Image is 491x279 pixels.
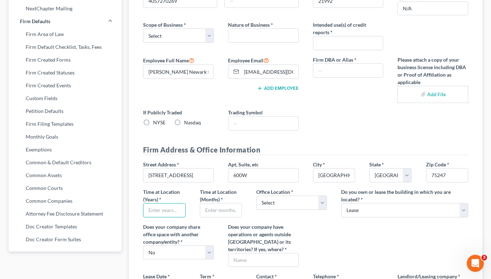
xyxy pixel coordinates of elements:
[200,189,237,202] span: Time at Location (Months)
[228,117,298,130] input: --
[228,169,298,182] input: (optional)
[256,189,290,195] span: Office Location
[426,168,469,182] input: XXXXX
[9,195,122,207] a: Common Companies
[313,22,366,35] span: Intended use(s) of credit reports
[369,161,381,167] span: State
[228,161,259,168] label: Apt, Suite, etc
[9,92,122,105] a: Custom Fields
[313,161,322,167] span: City
[9,233,122,246] a: Doc Creator Form Suites
[242,65,298,78] input: Enter email...
[143,56,194,64] label: Employee Full Name
[228,109,263,116] label: Trading Symbol
[184,119,201,125] span: Nasdaq
[20,18,50,25] span: Firm Defaults
[9,53,122,66] a: Firm Created Forms
[313,57,353,63] span: Firm DBA or Alias
[313,64,383,77] input: --
[200,203,242,217] input: Enter months...
[9,207,122,220] a: Attorney Fee Disclosure Statement
[426,161,446,167] span: Zip Code
[143,109,214,116] label: If Publicly Traded
[9,182,122,195] a: Common Courts
[143,224,200,245] span: Does your company share office space with another company/entity?
[143,189,180,202] span: Time at Location (Years)
[143,169,213,182] input: Enter address...
[9,156,122,169] a: Common & Default Creditors
[341,189,451,202] span: Do you own or lease the building in which you are located?
[143,22,183,28] span: Scope of Business
[9,15,122,28] a: Firm Defaults
[9,41,122,53] a: Firm Default Checklist, Tasks, Fees
[9,28,122,41] a: Firm Area of Law
[9,66,122,79] a: Firm Created Statuses
[481,255,487,260] span: 3
[313,169,355,182] input: Enter city...
[143,161,176,167] span: Street Address
[143,145,468,155] h4: Firm Address & Office Information
[228,22,270,28] span: Nature of Business
[143,65,213,78] input: --
[228,253,298,267] input: Name
[9,130,122,143] a: Monthly Goals
[9,105,122,118] a: Petition Defaults
[143,203,185,217] input: Enter years...
[9,169,122,182] a: Common Assets
[9,2,122,15] a: NextChapter Mailing
[398,56,468,86] label: Please attach a copy of your business license including DBA or Proof of Affiliation as applicable
[9,118,122,130] a: Firm Filing Templates
[153,119,166,125] span: NYSE
[9,143,122,156] a: Exemptions
[398,2,468,15] input: N/A
[467,255,484,272] iframe: Intercom live chat
[257,86,299,91] button: Add Employee
[9,79,122,92] a: Firm Created Events
[228,56,269,64] label: Employee Email
[228,224,291,252] span: Does your company have operations or agents outside [GEOGRAPHIC_DATA] or its territories? If yes,...
[9,220,122,233] a: Doc Creator Templates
